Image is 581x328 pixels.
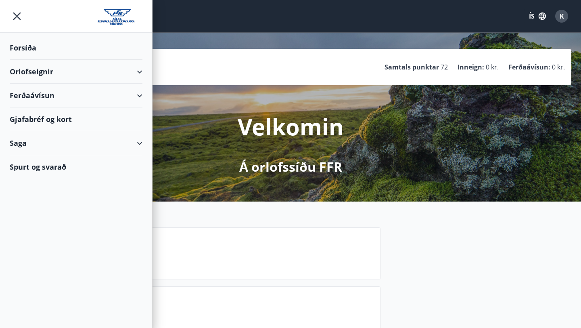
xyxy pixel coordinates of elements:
[560,12,564,21] span: K
[508,63,550,71] p: Ferðaávísun :
[10,155,142,179] div: Spurt og svarað
[525,9,550,23] button: ÍS
[458,63,484,71] p: Inneign :
[552,6,571,26] button: K
[69,307,374,321] p: Spurt og svarað
[10,107,142,131] div: Gjafabréf og kort
[10,36,142,60] div: Forsíða
[10,131,142,155] div: Saga
[441,63,448,71] span: 72
[239,158,342,176] p: Á orlofssíðu FFR
[10,84,142,107] div: Ferðaávísun
[486,63,499,71] span: 0 kr.
[385,63,439,71] p: Samtals punktar
[238,111,344,142] p: Velkomin
[10,60,142,84] div: Orlofseignir
[98,9,142,25] img: union_logo
[69,248,374,262] p: Næstu helgi
[10,9,24,23] button: menu
[552,63,565,71] span: 0 kr.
